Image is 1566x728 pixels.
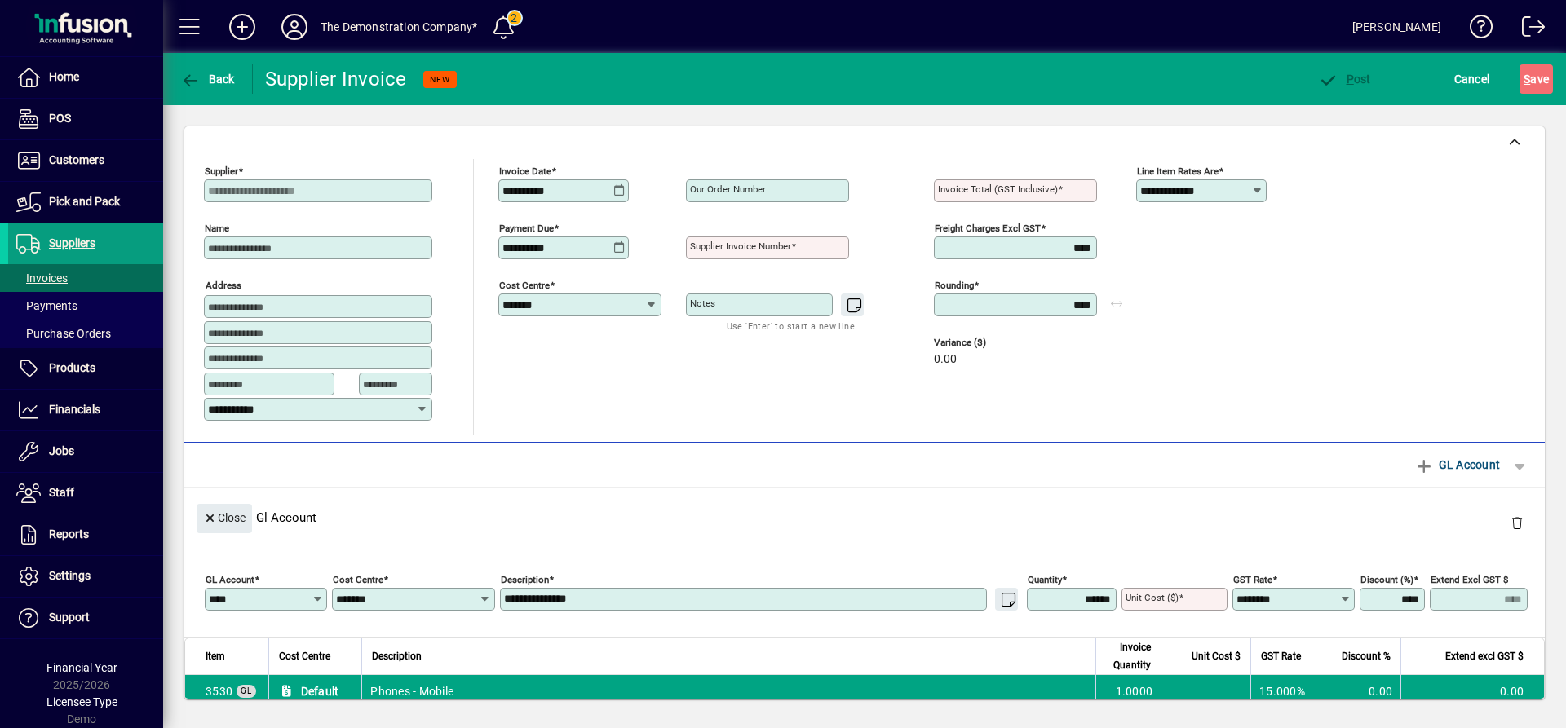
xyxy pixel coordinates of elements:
[1095,675,1161,708] td: 1.0000
[268,12,321,42] button: Profile
[690,183,766,195] mat-label: Our order number
[1445,647,1524,665] span: Extend excl GST $
[501,573,549,585] mat-label: Description
[205,223,229,234] mat-label: Name
[205,165,238,177] mat-label: Supplier
[1318,73,1371,86] span: ost
[690,298,715,309] mat-label: Notes
[1352,14,1441,40] div: [PERSON_NAME]
[934,353,957,366] span: 0.00
[333,573,383,585] mat-label: Cost Centre
[206,573,254,585] mat-label: GL Account
[1314,64,1375,94] button: Post
[49,444,74,457] span: Jobs
[49,153,104,166] span: Customers
[1510,3,1546,56] a: Logout
[8,514,163,555] a: Reports
[499,280,550,291] mat-label: Cost Centre
[8,292,163,320] a: Payments
[1192,647,1241,665] span: Unit Cost $
[499,223,554,234] mat-label: Payment due
[8,57,163,98] a: Home
[49,611,90,624] span: Support
[301,683,339,699] span: Default
[46,661,117,674] span: Financial Year
[1250,675,1316,708] td: 15.000%
[1347,73,1354,86] span: P
[192,510,256,524] app-page-header-button: Close
[1520,64,1553,94] button: Save
[1137,165,1219,177] mat-label: Line item rates are
[1524,73,1530,86] span: S
[206,647,225,665] span: Item
[49,112,71,125] span: POS
[1261,647,1301,665] span: GST Rate
[49,527,89,540] span: Reports
[216,12,268,42] button: Add
[163,64,253,94] app-page-header-button: Back
[1524,66,1549,92] span: ave
[241,686,252,695] span: GL
[1316,675,1400,708] td: 0.00
[8,320,163,347] a: Purchase Orders
[8,556,163,597] a: Settings
[1342,647,1391,665] span: Discount %
[935,223,1041,234] mat-label: Freight charges excl GST
[8,182,163,223] a: Pick and Pack
[176,64,239,94] button: Back
[206,683,232,699] span: Phones - Mobile
[16,327,111,340] span: Purchase Orders
[184,488,1545,547] div: Gl Account
[935,280,974,291] mat-label: Rounding
[49,361,95,374] span: Products
[8,390,163,430] a: Financials
[16,271,68,285] span: Invoices
[727,316,855,335] mat-hint: Use 'Enter' to start a new line
[499,165,551,177] mat-label: Invoice date
[49,70,79,83] span: Home
[1106,638,1151,674] span: Invoice Quantity
[1450,64,1494,94] button: Cancel
[321,14,478,40] div: The Demonstration Company*
[49,403,100,416] span: Financials
[49,236,95,249] span: Suppliers
[1458,3,1493,56] a: Knowledge Base
[8,598,163,638] a: Support
[1360,573,1413,585] mat-label: Discount (%)
[934,338,1032,348] span: Variance ($)
[1497,504,1537,543] button: Delete
[690,240,791,252] mat-label: Supplier invoice number
[1028,573,1062,585] mat-label: Quantity
[46,695,117,708] span: Licensee Type
[1400,675,1544,708] td: 0.00
[430,74,450,85] span: NEW
[1431,573,1508,585] mat-label: Extend excl GST $
[1497,515,1537,530] app-page-header-button: Delete
[8,140,163,181] a: Customers
[1233,573,1272,585] mat-label: GST rate
[8,348,163,389] a: Products
[1126,592,1179,603] mat-label: Unit Cost ($)
[197,504,252,533] button: Close
[8,473,163,514] a: Staff
[49,195,120,208] span: Pick and Pack
[279,647,330,665] span: Cost Centre
[265,66,407,92] div: Supplier Invoice
[49,569,91,582] span: Settings
[1454,66,1490,92] span: Cancel
[372,647,422,665] span: Description
[8,264,163,292] a: Invoices
[49,486,74,499] span: Staff
[361,675,1095,708] td: Phones - Mobile
[8,431,163,472] a: Jobs
[938,183,1058,195] mat-label: Invoice Total (GST inclusive)
[203,505,246,532] span: Close
[8,99,163,139] a: POS
[180,73,235,86] span: Back
[16,299,77,312] span: Payments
